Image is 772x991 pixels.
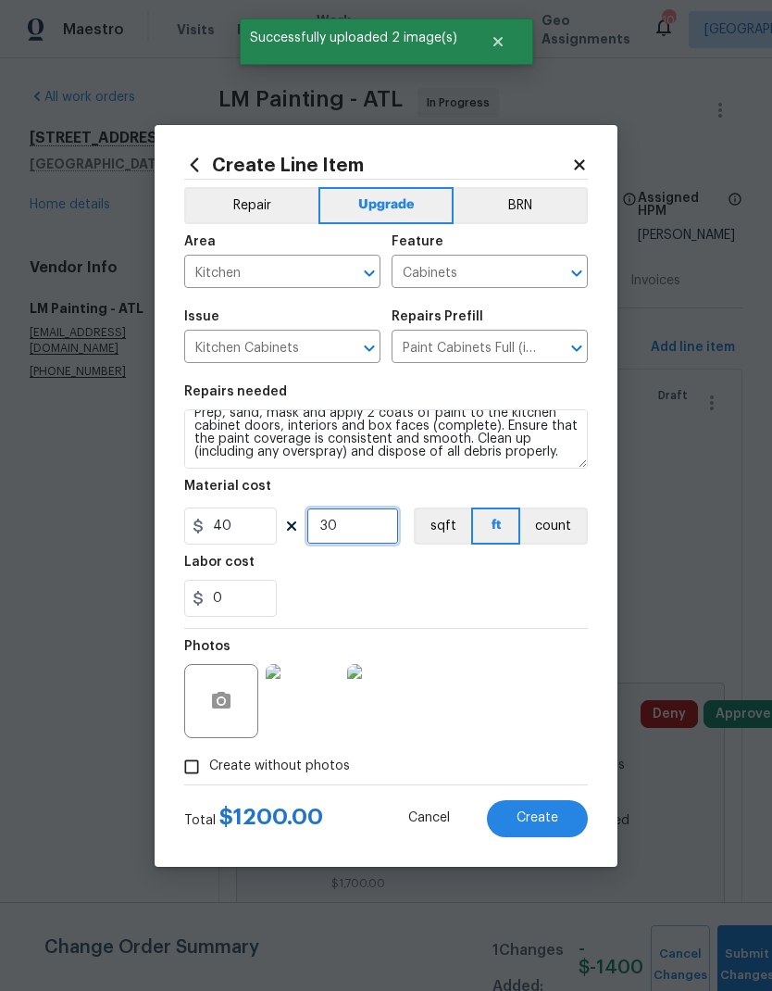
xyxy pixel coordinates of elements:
button: count [520,508,588,545]
h5: Repairs needed [184,385,287,398]
h5: Feature [392,235,443,248]
button: Create [487,800,588,837]
div: Total [184,808,323,830]
h5: Repairs Prefill [392,310,483,323]
h5: Photos [184,640,230,653]
span: Successfully uploaded 2 image(s) [240,19,467,57]
h2: Create Line Item [184,155,571,175]
span: Cancel [408,811,450,825]
span: $ 1200.00 [219,806,323,828]
button: Open [356,335,382,361]
span: Create [517,811,558,825]
h5: Issue [184,310,219,323]
h5: Material cost [184,480,271,493]
button: BRN [454,187,588,224]
h5: Labor cost [184,556,255,569]
h5: Area [184,235,216,248]
button: Open [356,260,382,286]
button: Close [467,23,529,60]
button: sqft [414,508,471,545]
button: Upgrade [318,187,454,224]
button: Open [564,335,590,361]
span: Create without photos [209,757,350,776]
button: Open [564,260,590,286]
textarea: Prep, sand, mask and apply 2 coats of paint to the kitchen cabinet doors, interiors and box faces... [184,409,588,469]
button: ft [471,508,520,545]
button: Cancel [379,800,479,837]
button: Repair [184,187,318,224]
